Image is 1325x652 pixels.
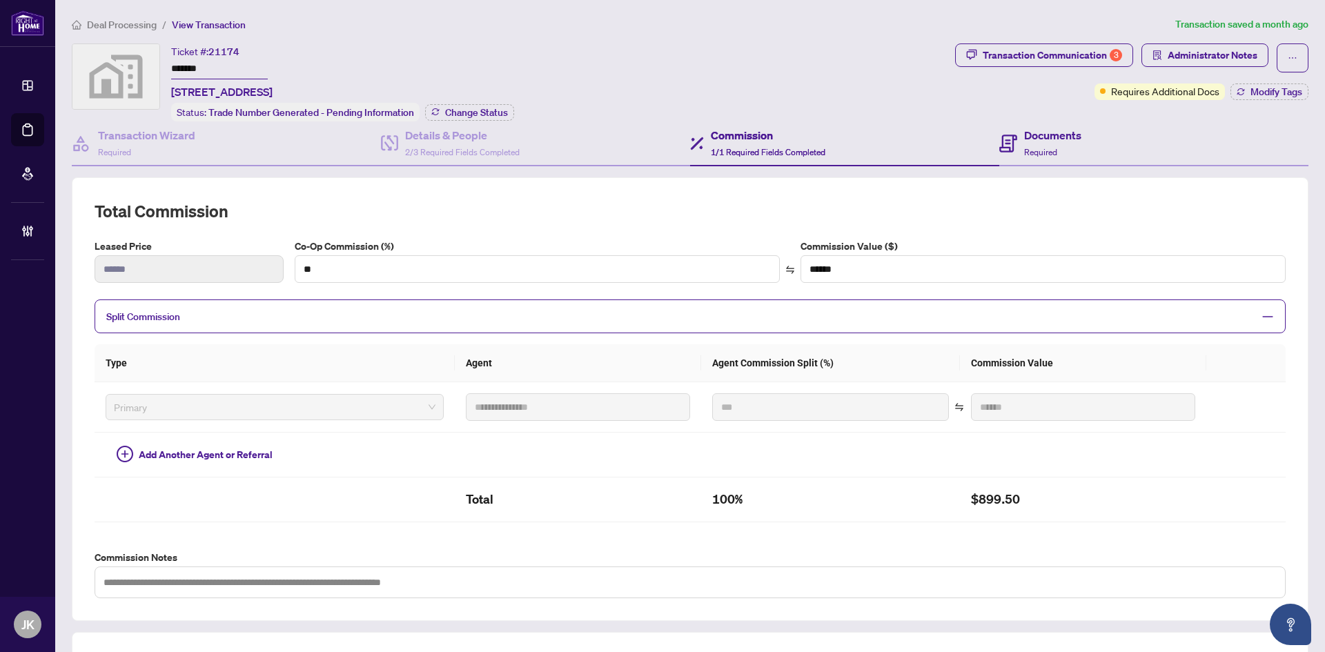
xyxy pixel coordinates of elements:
[1141,43,1268,67] button: Administrator Notes
[171,83,273,100] span: [STREET_ADDRESS]
[98,127,195,144] h4: Transaction Wizard
[1262,310,1274,323] span: minus
[466,488,690,511] h2: Total
[95,299,1286,333] div: Split Commission
[87,19,157,31] span: Deal Processing
[801,239,1286,254] label: Commission Value ($)
[11,10,44,36] img: logo
[171,43,239,59] div: Ticket #:
[171,103,420,121] div: Status:
[208,46,239,58] span: 21174
[983,44,1122,66] div: Transaction Communication
[455,344,701,382] th: Agent
[98,147,131,157] span: Required
[405,147,520,157] span: 2/3 Required Fields Completed
[701,344,960,382] th: Agent Commission Split (%)
[1250,87,1302,97] span: Modify Tags
[139,447,273,462] span: Add Another Agent or Referral
[295,239,780,254] label: Co-Op Commission (%)
[960,344,1206,382] th: Commission Value
[106,444,284,466] button: Add Another Agent or Referral
[954,402,964,412] span: swap
[172,19,246,31] span: View Transaction
[1168,44,1257,66] span: Administrator Notes
[95,200,1286,222] h2: Total Commission
[72,44,159,109] img: svg%3e
[106,310,180,323] span: Split Commission
[208,106,414,119] span: Trade Number Generated - Pending Information
[785,265,795,275] span: swap
[21,615,35,634] span: JK
[1111,83,1219,99] span: Requires Additional Docs
[1024,147,1057,157] span: Required
[72,20,81,30] span: home
[405,127,520,144] h4: Details & People
[1024,127,1081,144] h4: Documents
[1270,604,1311,645] button: Open asap
[162,17,166,32] li: /
[955,43,1133,67] button: Transaction Communication3
[1288,53,1297,63] span: ellipsis
[1175,17,1308,32] article: Transaction saved a month ago
[971,488,1195,511] h2: $899.50
[95,344,455,382] th: Type
[1230,83,1308,100] button: Modify Tags
[711,147,825,157] span: 1/1 Required Fields Completed
[425,104,514,121] button: Change Status
[114,397,435,417] span: Primary
[445,108,508,117] span: Change Status
[1110,49,1122,61] div: 3
[117,446,133,462] span: plus-circle
[95,550,1286,565] label: Commission Notes
[711,127,825,144] h4: Commission
[712,488,949,511] h2: 100%
[95,239,284,254] label: Leased Price
[1152,50,1162,60] span: solution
